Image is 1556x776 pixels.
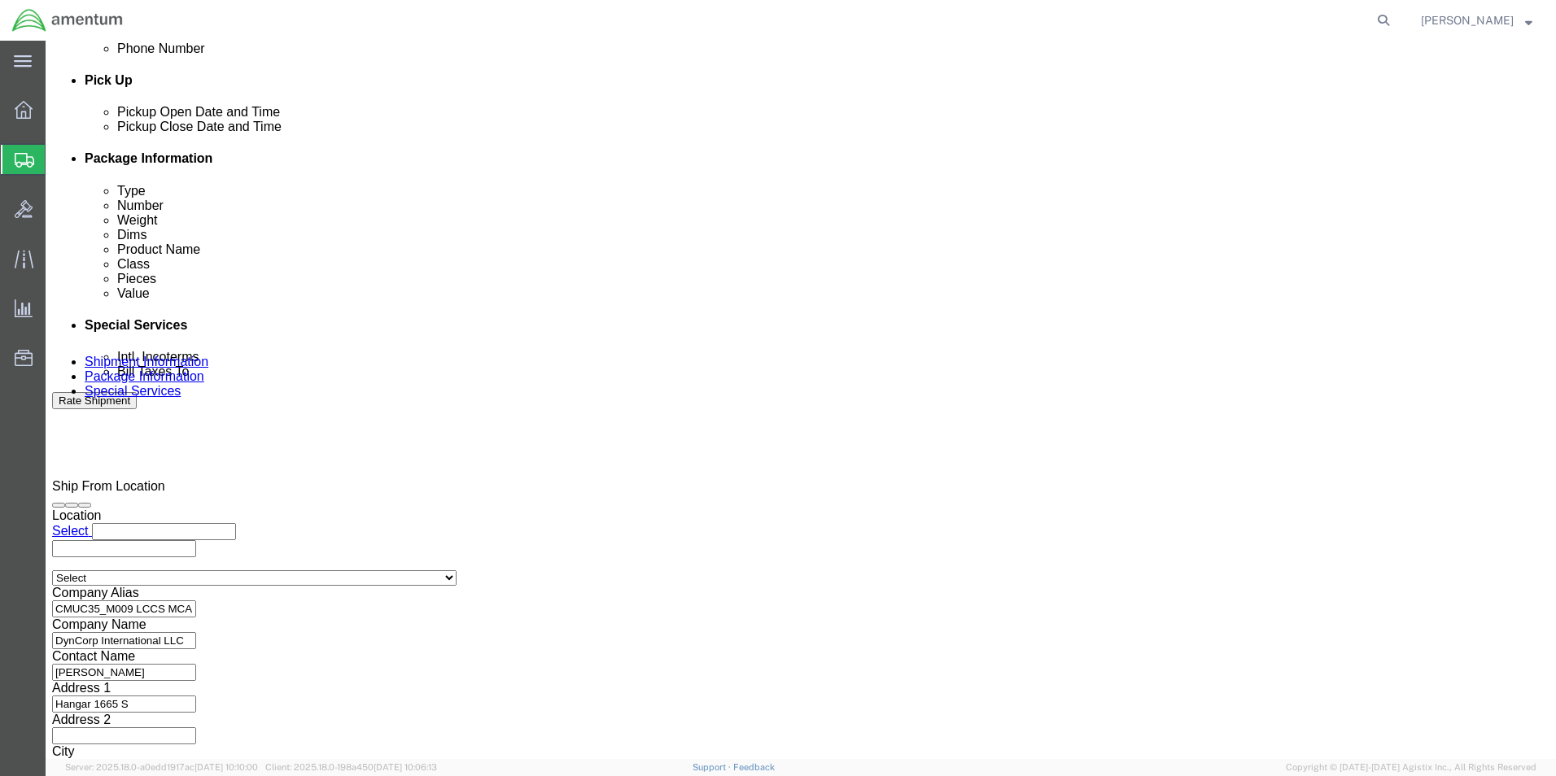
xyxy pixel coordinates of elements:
[194,762,258,772] span: [DATE] 10:10:00
[374,762,437,772] span: [DATE] 10:06:13
[1421,11,1514,29] span: Brandon Gray
[1286,761,1536,774] span: Copyright © [DATE]-[DATE] Agistix Inc., All Rights Reserved
[693,762,733,772] a: Support
[733,762,775,772] a: Feedback
[65,762,258,772] span: Server: 2025.18.0-a0edd1917ac
[11,8,124,33] img: logo
[1420,11,1533,30] button: [PERSON_NAME]
[46,41,1556,759] iframe: FS Legacy Container
[265,762,437,772] span: Client: 2025.18.0-198a450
